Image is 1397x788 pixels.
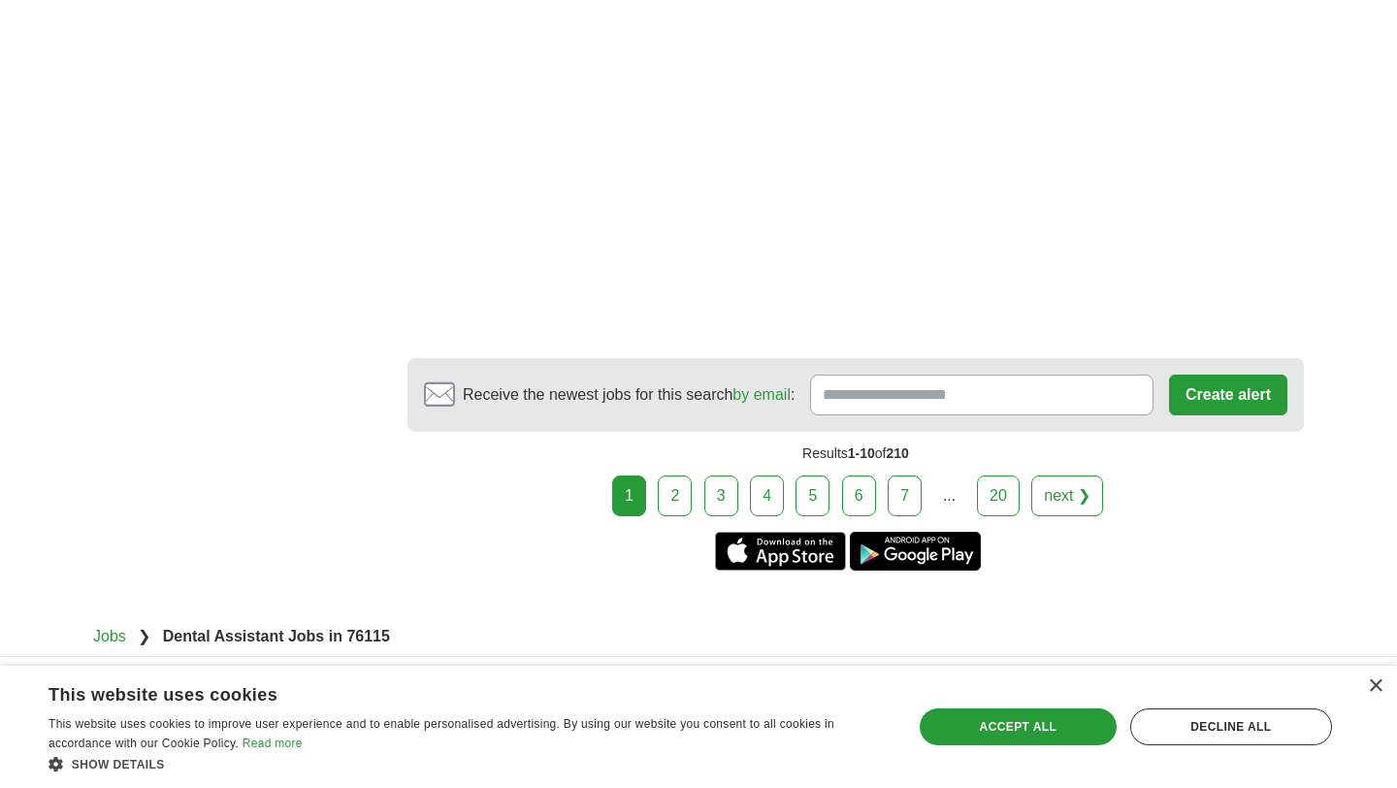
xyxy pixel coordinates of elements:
[72,758,165,772] span: Show details
[977,476,1020,516] a: 20
[715,532,846,571] a: Get the iPhone app
[887,445,909,461] span: 210
[163,628,390,644] strong: Dental Assistant Jobs in 76115
[750,476,784,516] a: 4
[612,476,646,516] div: 1
[138,628,150,644] span: ❯
[842,476,876,516] a: 6
[1031,476,1103,516] a: next ❯
[732,386,791,403] a: by email
[49,717,834,750] span: This website uses cookies to improve user experience and to enable personalised advertising. By u...
[796,476,829,516] a: 5
[920,708,1117,745] div: Accept all
[848,445,875,461] span: 1-10
[49,754,888,773] div: Show details
[658,476,692,516] a: 2
[888,476,922,516] a: 7
[1169,375,1287,415] button: Create alert
[407,432,1304,476] div: Results of
[1130,708,1332,745] div: Decline all
[1368,679,1382,694] div: Close
[49,677,839,706] div: This website uses cookies
[850,532,981,571] a: Get the Android app
[704,476,738,516] a: 3
[243,737,303,750] a: Read more, opens a new window
[93,628,126,644] a: Jobs
[930,476,969,515] div: ...
[463,383,795,407] span: Receive the newest jobs for this search :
